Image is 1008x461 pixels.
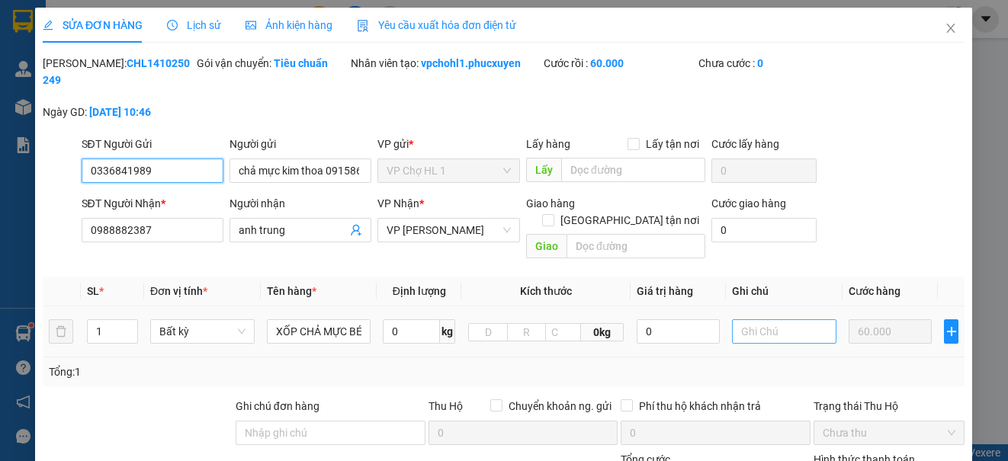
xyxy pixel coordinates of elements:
[469,323,509,341] input: D
[32,72,152,98] strong: 0888 827 827 - 0848 827 827
[87,285,99,297] span: SL
[544,55,695,72] div: Cước rồi :
[849,319,932,344] input: 0
[526,234,567,258] span: Giao
[441,319,456,344] span: kg
[230,136,371,152] div: Người gửi
[43,19,143,31] span: SỬA ĐƠN HÀNG
[526,158,561,182] span: Lấy
[554,212,705,229] span: [GEOGRAPHIC_DATA] tận nơi
[49,319,73,344] button: delete
[159,320,246,343] span: Bất kỳ
[352,55,541,72] div: Nhân viên tạo:
[274,57,329,69] b: Tiêu chuẩn
[267,319,371,344] input: VD: Bàn, Ghế
[16,8,143,40] strong: Công ty TNHH Phúc Xuyên
[640,136,705,152] span: Lấy tận nơi
[267,285,316,297] span: Tên hàng
[357,20,369,32] img: icon
[732,319,836,344] input: Ghi Chú
[757,57,763,69] b: 0
[507,323,547,341] input: R
[236,400,319,412] label: Ghi chú đơn hàng
[246,19,332,31] span: Ảnh kiện hàng
[7,44,153,98] span: Gửi hàng [GEOGRAPHIC_DATA]: Hotline:
[526,197,575,210] span: Giao hàng
[849,285,900,297] span: Cước hàng
[197,55,348,72] div: Gói vận chuyển:
[945,325,958,338] span: plus
[89,106,151,118] b: [DATE] 10:46
[378,197,420,210] span: VP Nhận
[429,400,463,412] span: Thu Hộ
[698,55,849,72] div: Chưa cước :
[230,195,371,212] div: Người nhận
[49,363,390,380] div: Tổng: 1
[8,58,153,85] strong: 024 3236 3236 -
[167,20,178,30] span: clock-circle
[711,158,817,183] input: Cước lấy hàng
[82,136,223,152] div: SĐT Người Gửi
[567,234,705,258] input: Dọc đường
[43,104,194,120] div: Ngày GD:
[521,285,573,297] span: Kích thước
[930,8,973,50] button: Close
[711,197,786,210] label: Cước giao hàng
[823,421,955,444] span: Chưa thu
[591,57,624,69] b: 60.000
[726,277,843,306] th: Ghi chú
[546,323,581,341] input: C
[351,224,363,236] span: user-add
[14,102,146,142] span: Gửi hàng Hạ Long: Hotline:
[357,19,516,31] span: Yêu cầu xuất hóa đơn điện tử
[637,285,694,297] span: Giá trị hàng
[167,19,221,31] span: Lịch sử
[43,55,194,88] div: [PERSON_NAME]:
[581,323,624,341] span: 0kg
[82,195,223,212] div: SĐT Người Nhận
[711,218,817,242] input: Cước giao hàng
[526,138,570,150] span: Lấy hàng
[561,158,705,182] input: Dọc đường
[945,22,958,34] span: close
[711,138,779,150] label: Cước lấy hàng
[387,159,511,182] span: VP Chợ HL 1
[387,219,511,242] span: VP Dương Đình Nghệ
[236,421,425,445] input: Ghi chú đơn hàng
[944,319,959,344] button: plus
[378,136,520,152] div: VP gửi
[634,398,768,415] span: Phí thu hộ khách nhận trả
[503,398,618,415] span: Chuyển khoản ng. gửi
[150,285,207,297] span: Đơn vị tính
[246,20,256,30] span: picture
[43,20,53,30] span: edit
[814,398,965,415] div: Trạng thái Thu Hộ
[422,57,522,69] b: vpchohl1.phucxuyen
[393,285,446,297] span: Định lượng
